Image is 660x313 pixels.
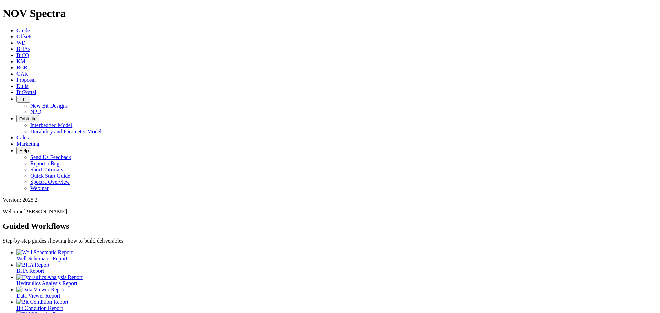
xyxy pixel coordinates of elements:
p: Step-by-step guides showing how to build deliverables [3,238,657,244]
a: Short Tutorials [30,167,63,172]
a: Guide [16,27,30,33]
a: Data Viewer Report Data Viewer Report [16,287,657,299]
span: Hydraulics Analysis Report [16,280,77,286]
a: BHA Report BHA Report [16,262,657,274]
a: Webinar [30,185,49,191]
button: OrbitLite [16,115,39,122]
a: NPD [30,109,41,115]
a: Dulls [16,83,29,89]
img: Data Viewer Report [16,287,66,293]
span: Bit Condition Report [16,305,63,311]
a: Calcs [16,135,29,141]
span: [PERSON_NAME] [23,209,67,214]
a: KM [16,58,25,64]
a: Bit Condition Report Bit Condition Report [16,299,657,311]
a: Interbedded Model [30,122,72,128]
span: Well Schematic Report [16,256,67,261]
img: Hydraulics Analysis Report [16,274,83,280]
a: BitPortal [16,89,36,95]
a: Offsets [16,34,32,40]
a: Proposal [16,77,36,83]
button: FTT [16,96,30,103]
img: Well Schematic Report [16,249,73,256]
a: BCR [16,65,27,70]
a: Quick Start Guide [30,173,70,179]
span: Help [19,148,29,153]
p: Welcome [3,209,657,215]
a: BHAs [16,46,30,52]
a: Spectra Overview [30,179,70,185]
span: BHA Report [16,268,44,274]
a: New Bit Designs [30,103,68,109]
a: Marketing [16,141,40,147]
span: Data Viewer Report [16,293,60,299]
a: Durability and Parameter Model [30,128,102,134]
a: Well Schematic Report Well Schematic Report [16,249,657,261]
a: OAR [16,71,28,77]
a: BitIQ [16,52,29,58]
a: Hydraulics Analysis Report Hydraulics Analysis Report [16,274,657,286]
a: Send Us Feedback [30,154,71,160]
div: Version: 2025.2 [3,197,657,203]
h1: NOV Spectra [3,7,657,20]
a: WD [16,40,26,46]
h2: Guided Workflows [3,222,657,231]
a: Report a Bug [30,160,59,166]
img: BHA Report [16,262,49,268]
span: FTT [19,97,27,102]
img: Bit Condition Report [16,299,68,305]
span: OrbitLite [19,116,36,121]
button: Help [16,147,31,154]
